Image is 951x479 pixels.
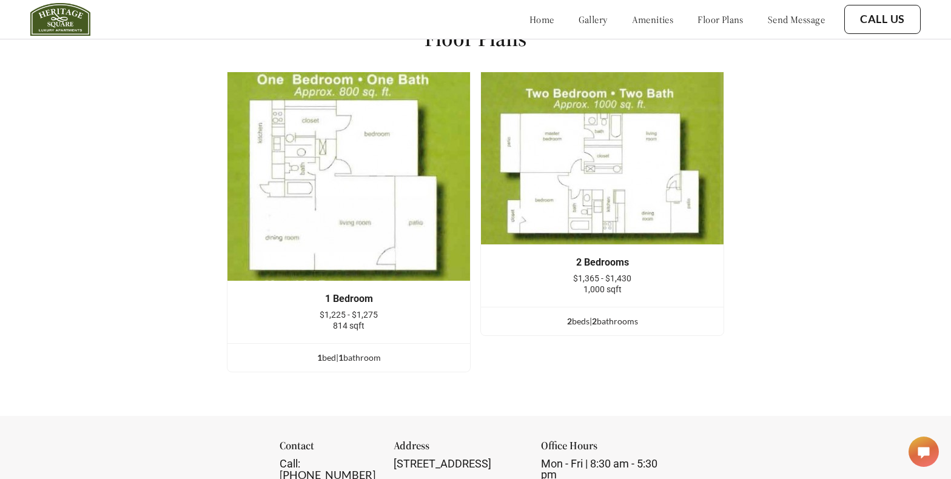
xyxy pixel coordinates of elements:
div: Address [394,440,524,458]
h1: Floor Plans [425,25,526,52]
span: 2 [567,316,572,326]
img: example [227,72,471,281]
div: 2 Bedrooms [499,257,705,268]
a: gallery [579,13,608,25]
span: 1 [338,352,343,363]
img: heritage_square_logo.jpg [30,3,90,36]
span: 814 sqft [333,321,365,330]
span: $1,365 - $1,430 [573,273,631,283]
a: send message [768,13,825,25]
div: [STREET_ADDRESS] [394,458,524,469]
img: example [480,72,724,245]
span: 2 [592,316,597,326]
div: Contact [280,440,378,458]
div: bed s | bathroom s [481,315,724,328]
a: floor plans [697,13,744,25]
div: bed | bathroom [227,351,470,364]
button: Call Us [844,5,921,34]
span: $1,225 - $1,275 [320,310,378,320]
span: 1 [317,352,322,363]
span: Call: [280,457,300,470]
a: Call Us [860,13,905,26]
div: 1 Bedroom [246,293,452,304]
a: amenities [632,13,674,25]
a: home [529,13,554,25]
span: 1,000 sqft [583,284,622,294]
div: Office Hours [541,440,671,458]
